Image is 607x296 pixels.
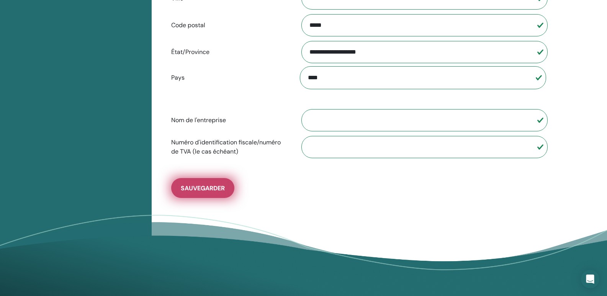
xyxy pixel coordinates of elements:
div: Open Intercom Messenger [581,270,599,288]
label: Numéro d'identification fiscale/numéro de TVA (le cas échéant) [165,135,294,159]
label: Nom de l'entreprise [165,113,294,128]
span: sauvegarder [181,184,225,192]
label: Pays [165,70,294,85]
label: Code postal [165,18,294,33]
button: sauvegarder [171,178,234,198]
label: État/Province [165,45,294,59]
